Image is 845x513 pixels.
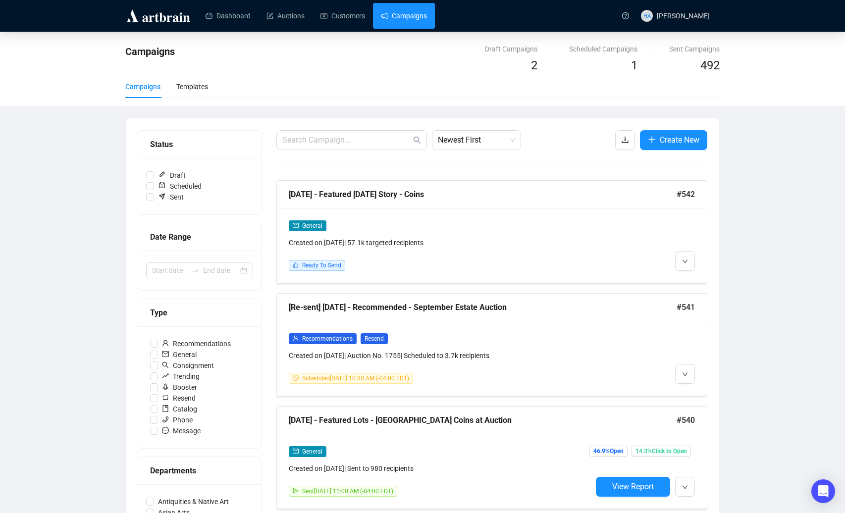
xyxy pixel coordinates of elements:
[320,3,365,29] a: Customers
[589,446,628,457] span: 46.9% Open
[302,262,341,269] span: Ready To Send
[531,58,537,72] span: 2
[302,448,322,455] span: General
[203,265,238,276] input: End date
[413,136,421,144] span: search
[289,414,677,426] div: [DATE] - Featured Lots - [GEOGRAPHIC_DATA] Coins at Auction
[682,371,688,377] span: down
[150,231,249,243] div: Date Range
[631,58,637,72] span: 1
[621,136,629,144] span: download
[682,484,688,490] span: down
[289,237,592,248] div: Created on [DATE] | 57.1k targeted recipients
[682,258,688,264] span: down
[158,371,204,382] span: Trending
[158,393,200,404] span: Resend
[643,11,650,20] span: HA
[158,425,205,436] span: Message
[158,349,201,360] span: General
[150,138,249,151] div: Status
[206,3,251,29] a: Dashboard
[677,414,695,426] span: #540
[162,383,169,390] span: rocket
[158,382,201,393] span: Booster
[276,293,707,396] a: [Re-sent] [DATE] - Recommended - September Estate Auction#541userRecommendationsResendCreated on ...
[293,262,299,268] span: like
[152,265,187,276] input: Start date
[191,266,199,274] span: swap-right
[485,44,537,54] div: Draft Campaigns
[632,446,691,457] span: 14.3% Click to Open
[158,360,218,371] span: Consignment
[162,427,169,434] span: message
[125,8,192,24] img: logo
[293,448,299,454] span: mail
[154,170,190,181] span: Draft
[302,335,353,342] span: Recommendations
[438,131,515,150] span: Newest First
[154,192,188,203] span: Sent
[162,372,169,379] span: rise
[677,301,695,313] span: #541
[622,12,629,19] span: question-circle
[596,477,670,497] button: View Report
[154,496,233,507] span: Antiquities & Native Art
[381,3,427,29] a: Campaigns
[158,338,235,349] span: Recommendations
[125,46,175,57] span: Campaigns
[150,307,249,319] div: Type
[276,406,707,509] a: [DATE] - Featured Lots - [GEOGRAPHIC_DATA] Coins at Auction#540mailGeneralCreated on [DATE]| Sent...
[669,44,720,54] div: Sent Campaigns
[657,12,710,20] span: [PERSON_NAME]
[361,333,388,344] span: Resend
[162,340,169,347] span: user
[293,222,299,228] span: mail
[302,488,393,495] span: Sent [DATE] 11:00 AM (-04:00 EDT)
[660,134,699,146] span: Create New
[293,488,299,494] span: send
[289,301,677,313] div: [Re-sent] [DATE] - Recommended - September Estate Auction
[162,351,169,358] span: mail
[125,81,160,92] div: Campaigns
[289,188,677,201] div: [DATE] - Featured [DATE] Story - Coins
[282,134,411,146] input: Search Campaign...
[648,136,656,144] span: plus
[162,361,169,368] span: search
[700,58,720,72] span: 492
[276,180,707,283] a: [DATE] - Featured [DATE] Story - Coins#542mailGeneralCreated on [DATE]| 57.1k targeted recipients...
[162,394,169,401] span: retweet
[191,266,199,274] span: to
[612,482,654,491] span: View Report
[289,350,592,361] div: Created on [DATE] | Auction No. 1755 | Scheduled to 3.7k recipients
[154,181,206,192] span: Scheduled
[302,222,322,229] span: General
[158,414,197,425] span: Phone
[162,405,169,412] span: book
[569,44,637,54] div: Scheduled Campaigns
[293,375,299,381] span: clock-circle
[677,188,695,201] span: #542
[158,404,201,414] span: Catalog
[150,464,249,477] div: Departments
[289,463,592,474] div: Created on [DATE] | Sent to 980 recipients
[302,375,409,382] span: Scheduled [DATE] 10:30 AM (-04:00 EDT)
[640,130,707,150] button: Create New
[293,335,299,341] span: user
[811,479,835,503] div: Open Intercom Messenger
[162,416,169,423] span: phone
[266,3,305,29] a: Auctions
[176,81,208,92] div: Templates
